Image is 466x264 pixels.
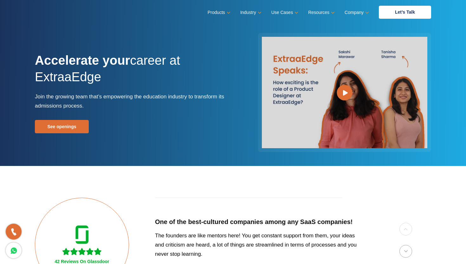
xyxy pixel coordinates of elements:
[208,8,229,17] a: Products
[271,8,297,17] a: Use Cases
[155,231,363,259] p: The founders are like mentors here! You get constant support from them, your ideas and criticism ...
[155,218,363,226] h5: One of the best-cultured companies among any SaaS companies!
[35,53,130,67] strong: Accelerate your
[35,92,228,110] p: Join the growing team that’s empowering the education industry to transform its admissions process.
[35,52,228,92] h1: career at ExtraaEdge
[379,6,431,19] a: Let’s Talk
[399,245,412,258] button: Next
[35,120,89,133] a: See openings
[240,8,260,17] a: Industry
[345,8,368,17] a: Company
[308,8,333,17] a: Resources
